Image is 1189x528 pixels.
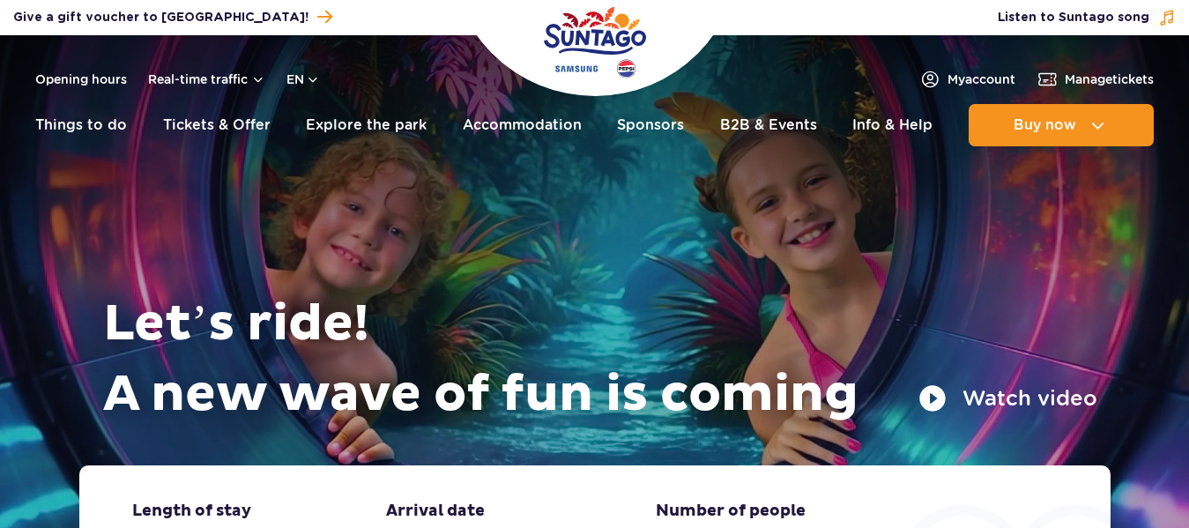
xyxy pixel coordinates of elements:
a: Info & Help [852,104,933,146]
a: B2B & Events [720,104,817,146]
span: Buy now [1014,117,1076,133]
a: Sponsors [617,104,684,146]
button: Watch video [918,384,1097,413]
button: Real-time traffic [148,72,265,86]
button: en [286,71,320,88]
span: Give a gift voucher to [GEOGRAPHIC_DATA]! [13,9,308,26]
span: Manage tickets [1065,71,1154,88]
button: Buy now [969,104,1154,146]
span: Length of stay [132,501,251,522]
a: Managetickets [1037,69,1154,90]
span: Listen to Suntago song [998,9,1149,26]
span: My account [947,71,1015,88]
button: Listen to Suntago song [998,9,1176,26]
span: Number of people [656,501,806,522]
a: Accommodation [463,104,582,146]
a: Tickets & Offer [163,104,271,146]
h1: Let’s ride! A new wave of fun is coming [103,289,1097,430]
a: Opening hours [35,71,127,88]
a: Explore the park [306,104,427,146]
a: Myaccount [919,69,1015,90]
a: Things to do [35,104,127,146]
a: Give a gift voucher to [GEOGRAPHIC_DATA]! [13,5,332,29]
span: Arrival date [386,501,485,522]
